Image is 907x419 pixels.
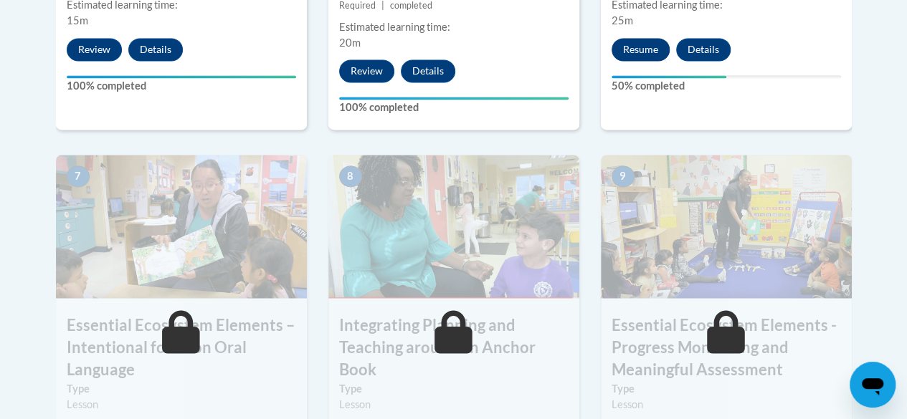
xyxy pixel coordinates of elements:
div: Your progress [67,75,296,78]
img: Course Image [601,155,852,298]
div: Lesson [612,396,841,412]
button: Review [67,38,122,61]
img: Course Image [328,155,579,298]
button: Details [676,38,731,61]
label: Type [612,380,841,396]
span: 8 [339,165,362,187]
img: Course Image [56,155,307,298]
span: 25m [612,14,633,27]
label: 100% completed [339,100,569,115]
button: Review [339,59,394,82]
iframe: Button to launch messaging window [850,362,896,408]
span: 15m [67,14,88,27]
h3: Essential Ecosystem Elements – Intentional focus on Oral Language [56,314,307,380]
div: Your progress [339,97,569,100]
label: 100% completed [67,78,296,94]
div: Your progress [612,75,726,78]
button: Details [128,38,183,61]
button: Details [401,59,455,82]
label: 50% completed [612,78,841,94]
button: Resume [612,38,670,61]
label: Type [67,380,296,396]
div: Lesson [339,396,569,412]
span: 7 [67,165,90,187]
label: Type [339,380,569,396]
div: Estimated learning time: [339,19,569,35]
span: 9 [612,165,635,187]
div: Lesson [67,396,296,412]
h3: Integrating Planning and Teaching around an Anchor Book [328,314,579,380]
h3: Essential Ecosystem Elements - Progress Monitoring and Meaningful Assessment [601,314,852,380]
span: 20m [339,37,361,49]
